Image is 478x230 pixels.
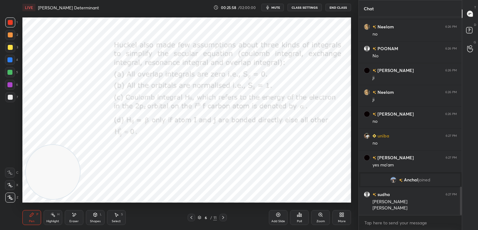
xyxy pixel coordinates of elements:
img: default.png [364,46,370,52]
h6: POONAM [376,45,398,52]
div: 6:26 PM [445,90,457,94]
img: no-rating-badge.077c3623.svg [373,91,376,94]
div: [PERSON_NAME] [373,199,457,205]
div: 7 [5,92,18,102]
div: 6:27 PM [446,156,457,160]
img: 90ebb277a85b48c9bc3d431b063e2413.jpg [364,133,370,139]
img: no-rating-badge.077c3623.svg [373,113,376,116]
h6: uniba [376,132,389,139]
div: Poll [297,220,302,223]
h6: [PERSON_NAME] [376,154,414,161]
p: D [474,22,476,27]
div: Add Slide [271,220,285,223]
img: no-rating-badge.077c3623.svg [373,25,376,29]
span: Anchal [404,177,418,182]
img: default.png [364,191,370,198]
div: 2 [5,30,18,40]
div: no [373,31,457,37]
span: mute [271,5,280,10]
img: 2b5b004d42704ff0b5690e9026ed6f6f.22968265_3 [364,155,370,161]
div: More [338,220,346,223]
img: no-rating-badge.077c3623.svg [373,156,376,160]
img: 3ba5f3331d8f441b9759f01e6fcbb600.jpg [364,89,370,95]
div: yes ma'am [373,162,457,168]
div: Shapes [90,220,101,223]
h6: sudha [376,191,390,198]
div: 6:27 PM [446,134,457,138]
div: 6 [203,216,209,219]
p: Chat [359,0,379,17]
div: Select [112,220,121,223]
div: Pen [29,220,35,223]
div: ji [373,97,457,103]
div: 6:27 PM [446,193,457,196]
p: T [474,5,476,10]
div: ji [373,75,457,81]
div: 6:26 PM [445,25,457,29]
img: no-rating-badge.077c3623.svg [399,179,403,182]
div: 1 [5,17,18,27]
button: End Class [326,4,351,11]
h4: [PERSON_NAME] Determinant [38,5,99,11]
div: Z [5,193,18,203]
div: 6:26 PM [445,69,457,72]
div: No [373,53,457,59]
span: joined [418,177,430,182]
div: Zoom [316,220,325,223]
div: 6:26 PM [445,112,457,116]
h6: Neelam [376,23,394,30]
div: 11 [213,215,217,220]
h6: [PERSON_NAME] [376,111,414,117]
div: Eraser [69,220,79,223]
div: 6:26 PM [445,47,457,50]
div: C [5,168,18,178]
div: P [36,213,38,216]
img: 2b5b004d42704ff0b5690e9026ed6f6f.22968265_3 [364,111,370,117]
h6: [PERSON_NAME] [376,67,414,74]
div: L [100,213,102,216]
img: 06714493556c470a895651657a6399ae.jpg [390,177,396,183]
div: grid [359,17,462,215]
p: G [474,40,476,45]
div: LIVE [22,4,35,11]
div: 6 [5,80,18,90]
img: 3ba5f3331d8f441b9759f01e6fcbb600.jpg [364,24,370,30]
div: [PERSON_NAME] [373,205,457,211]
div: 3 [5,42,18,52]
h6: Neelam [376,89,394,95]
img: no-rating-badge.077c3623.svg [373,47,376,50]
div: 5 [5,67,18,77]
div: Highlight [46,220,59,223]
img: no-rating-badge.077c3623.svg [373,69,376,72]
div: H [57,213,59,216]
div: / [210,216,212,219]
img: no-rating-badge.077c3623.svg [373,193,376,196]
div: no [373,118,457,125]
img: Learner_Badge_beginner_1_8b307cf2a0.svg [373,134,376,138]
button: CLASS SETTINGS [288,4,322,11]
button: mute [261,4,284,11]
div: S [121,213,123,216]
div: no [373,140,457,146]
img: 2b5b004d42704ff0b5690e9026ed6f6f.22968265_3 [364,67,370,74]
div: 4 [5,55,18,65]
div: X [5,180,18,190]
